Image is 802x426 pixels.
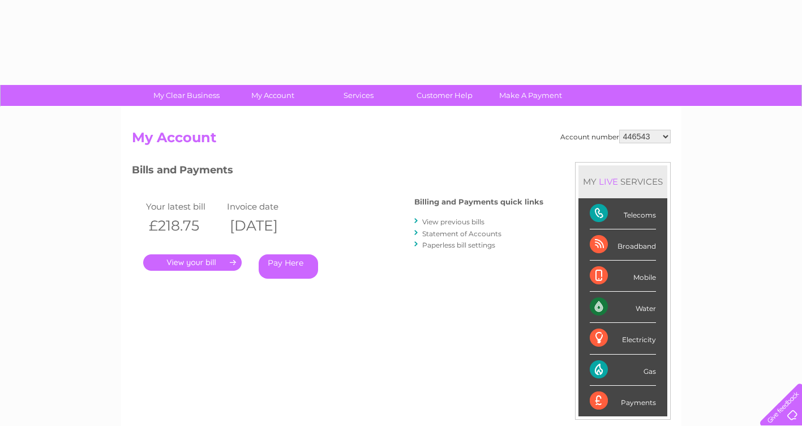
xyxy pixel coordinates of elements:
[132,130,671,151] h2: My Account
[590,229,656,261] div: Broadband
[590,323,656,354] div: Electricity
[312,85,405,106] a: Services
[422,218,484,226] a: View previous bills
[132,162,543,182] h3: Bills and Payments
[590,355,656,386] div: Gas
[560,130,671,143] div: Account number
[259,254,318,279] a: Pay Here
[140,85,233,106] a: My Clear Business
[226,85,319,106] a: My Account
[414,198,543,206] h4: Billing and Payments quick links
[597,176,620,187] div: LIVE
[143,214,225,237] th: £218.75
[224,199,306,214] td: Invoice date
[422,229,501,238] a: Statement of Accounts
[590,261,656,292] div: Mobile
[224,214,306,237] th: [DATE]
[578,165,667,198] div: MY SERVICES
[398,85,491,106] a: Customer Help
[422,241,495,249] a: Paperless bill settings
[143,254,242,271] a: .
[484,85,577,106] a: Make A Payment
[590,198,656,229] div: Telecoms
[590,386,656,416] div: Payments
[590,292,656,323] div: Water
[143,199,225,214] td: Your latest bill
